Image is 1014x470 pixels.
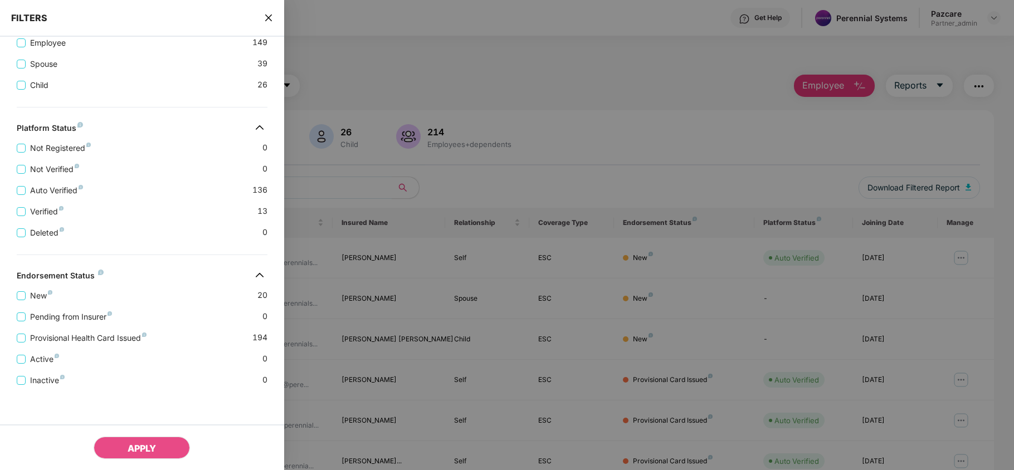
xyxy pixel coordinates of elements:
[55,354,59,358] img: svg+xml;base64,PHN2ZyB4bWxucz0iaHR0cDovL3d3dy53My5vcmcvMjAwMC9zdmciIHdpZHRoPSI4IiBoZWlnaHQ9IjgiIH...
[77,122,83,128] img: svg+xml;base64,PHN2ZyB4bWxucz0iaHR0cDovL3d3dy53My5vcmcvMjAwMC9zdmciIHdpZHRoPSI4IiBoZWlnaHQ9IjgiIH...
[251,266,269,284] img: svg+xml;base64,PHN2ZyB4bWxucz0iaHR0cDovL3d3dy53My5vcmcvMjAwMC9zdmciIHdpZHRoPSIzMiIgaGVpZ2h0PSIzMi...
[252,331,267,344] span: 194
[26,290,57,302] span: New
[26,163,84,175] span: Not Verified
[128,443,156,454] span: APPLY
[26,79,53,91] span: Child
[26,332,151,344] span: Provisional Health Card Issued
[257,205,267,218] span: 13
[60,227,64,232] img: svg+xml;base64,PHN2ZyB4bWxucz0iaHR0cDovL3d3dy53My5vcmcvMjAwMC9zdmciIHdpZHRoPSI4IiBoZWlnaHQ9IjgiIH...
[252,36,267,49] span: 149
[262,352,267,365] span: 0
[26,227,69,239] span: Deleted
[17,123,83,136] div: Platform Status
[26,205,68,218] span: Verified
[26,58,62,70] span: Spouse
[264,12,273,23] span: close
[79,185,83,189] img: svg+xml;base64,PHN2ZyB4bWxucz0iaHR0cDovL3d3dy53My5vcmcvMjAwMC9zdmciIHdpZHRoPSI4IiBoZWlnaHQ9IjgiIH...
[26,374,69,386] span: Inactive
[252,184,267,197] span: 136
[262,141,267,154] span: 0
[59,206,64,210] img: svg+xml;base64,PHN2ZyB4bWxucz0iaHR0cDovL3d3dy53My5vcmcvMjAwMC9zdmciIHdpZHRoPSI4IiBoZWlnaHQ9IjgiIH...
[251,119,269,136] img: svg+xml;base64,PHN2ZyB4bWxucz0iaHR0cDovL3d3dy53My5vcmcvMjAwMC9zdmciIHdpZHRoPSIzMiIgaGVpZ2h0PSIzMi...
[11,12,47,23] span: FILTERS
[60,375,65,379] img: svg+xml;base64,PHN2ZyB4bWxucz0iaHR0cDovL3d3dy53My5vcmcvMjAwMC9zdmciIHdpZHRoPSI4IiBoZWlnaHQ9IjgiIH...
[262,226,267,239] span: 0
[75,164,79,168] img: svg+xml;base64,PHN2ZyB4bWxucz0iaHR0cDovL3d3dy53My5vcmcvMjAwMC9zdmciIHdpZHRoPSI4IiBoZWlnaHQ9IjgiIH...
[98,270,104,275] img: svg+xml;base64,PHN2ZyB4bWxucz0iaHR0cDovL3d3dy53My5vcmcvMjAwMC9zdmciIHdpZHRoPSI4IiBoZWlnaHQ9IjgiIH...
[257,289,267,302] span: 20
[94,437,190,459] button: APPLY
[26,37,70,49] span: Employee
[26,353,64,365] span: Active
[262,310,267,323] span: 0
[108,311,112,316] img: svg+xml;base64,PHN2ZyB4bWxucz0iaHR0cDovL3d3dy53My5vcmcvMjAwMC9zdmciIHdpZHRoPSI4IiBoZWlnaHQ9IjgiIH...
[262,163,267,175] span: 0
[26,311,116,323] span: Pending from Insurer
[257,57,267,70] span: 39
[262,374,267,386] span: 0
[142,332,147,337] img: svg+xml;base64,PHN2ZyB4bWxucz0iaHR0cDovL3d3dy53My5vcmcvMjAwMC9zdmciIHdpZHRoPSI4IiBoZWlnaHQ9IjgiIH...
[26,184,87,197] span: Auto Verified
[26,142,95,154] span: Not Registered
[48,290,52,295] img: svg+xml;base64,PHN2ZyB4bWxucz0iaHR0cDovL3d3dy53My5vcmcvMjAwMC9zdmciIHdpZHRoPSI4IiBoZWlnaHQ9IjgiIH...
[17,271,104,284] div: Endorsement Status
[86,143,91,147] img: svg+xml;base64,PHN2ZyB4bWxucz0iaHR0cDovL3d3dy53My5vcmcvMjAwMC9zdmciIHdpZHRoPSI4IiBoZWlnaHQ9IjgiIH...
[257,79,267,91] span: 26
